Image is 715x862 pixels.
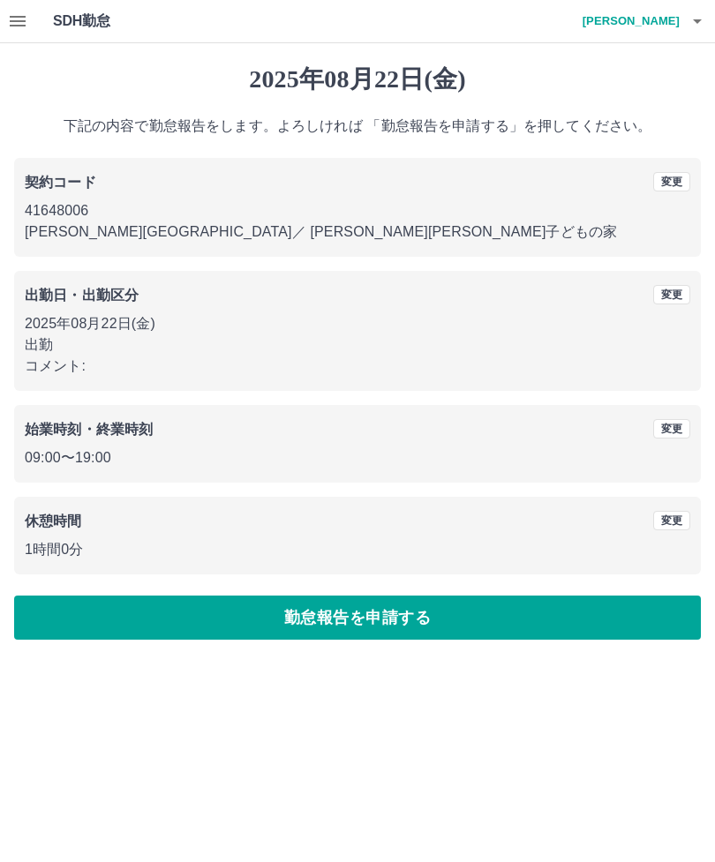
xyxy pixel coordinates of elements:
[25,288,139,303] b: 出勤日・出勤区分
[25,221,690,243] p: [PERSON_NAME][GEOGRAPHIC_DATA] ／ [PERSON_NAME][PERSON_NAME]子どもの家
[653,511,690,530] button: 変更
[25,447,690,468] p: 09:00 〜 19:00
[14,64,701,94] h1: 2025年08月22日(金)
[653,419,690,438] button: 変更
[653,285,690,304] button: 変更
[25,356,690,377] p: コメント:
[25,313,690,334] p: 2025年08月22日(金)
[653,172,690,191] button: 変更
[25,422,153,437] b: 始業時刻・終業時刻
[14,116,701,137] p: 下記の内容で勤怠報告をします。よろしければ 「勤怠報告を申請する」を押してください。
[25,334,690,356] p: 出勤
[25,200,690,221] p: 41648006
[14,596,701,640] button: 勤怠報告を申請する
[25,175,96,190] b: 契約コード
[25,539,690,560] p: 1時間0分
[25,513,82,528] b: 休憩時間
